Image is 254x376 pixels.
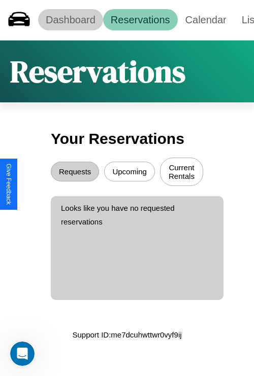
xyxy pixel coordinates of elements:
a: Calendar [178,9,234,30]
button: Upcoming [104,162,155,181]
p: Looks like you have no requested reservations [61,201,213,229]
h3: Your Reservations [51,125,203,153]
p: Support ID: me7dcuhwttwr0vyf9ij [72,328,181,342]
h1: Reservations [10,51,185,92]
a: Reservations [103,9,178,30]
button: Current Rentals [160,158,203,186]
a: Dashboard [38,9,103,30]
div: Give Feedback [5,164,12,205]
button: Requests [51,162,99,181]
iframe: Intercom live chat [10,342,35,366]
